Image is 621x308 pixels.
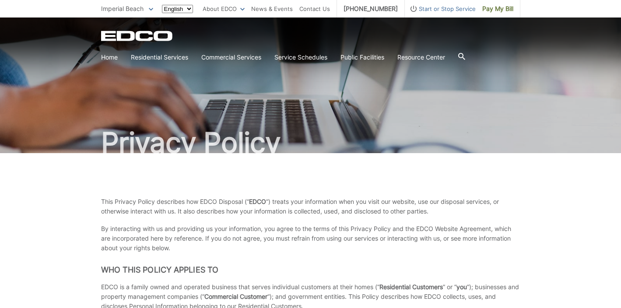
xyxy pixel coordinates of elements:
a: Resource Center [397,52,445,62]
span: Pay My Bill [482,4,513,14]
strong: Commercial Customer [204,293,267,300]
h2: Who This Policy Applies To [101,265,520,275]
span: Imperial Beach [101,5,144,12]
strong: EDCO [249,198,266,205]
a: Public Facilities [340,52,384,62]
h1: Privacy Policy [101,129,520,157]
select: Select a language [162,5,193,13]
a: EDCD logo. Return to the homepage. [101,31,174,41]
a: Commercial Services [201,52,261,62]
strong: you [456,283,467,290]
a: Residential Services [131,52,188,62]
p: By interacting with us and providing us your information, you agree to the terms of this Privacy ... [101,224,520,253]
p: This Privacy Policy describes how EDCO Disposal (“ “) treats your information when you visit our ... [101,197,520,216]
a: About EDCO [203,4,245,14]
a: Service Schedules [274,52,327,62]
a: Home [101,52,118,62]
strong: Residential Customers [379,283,443,290]
a: News & Events [251,4,293,14]
a: Contact Us [299,4,330,14]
